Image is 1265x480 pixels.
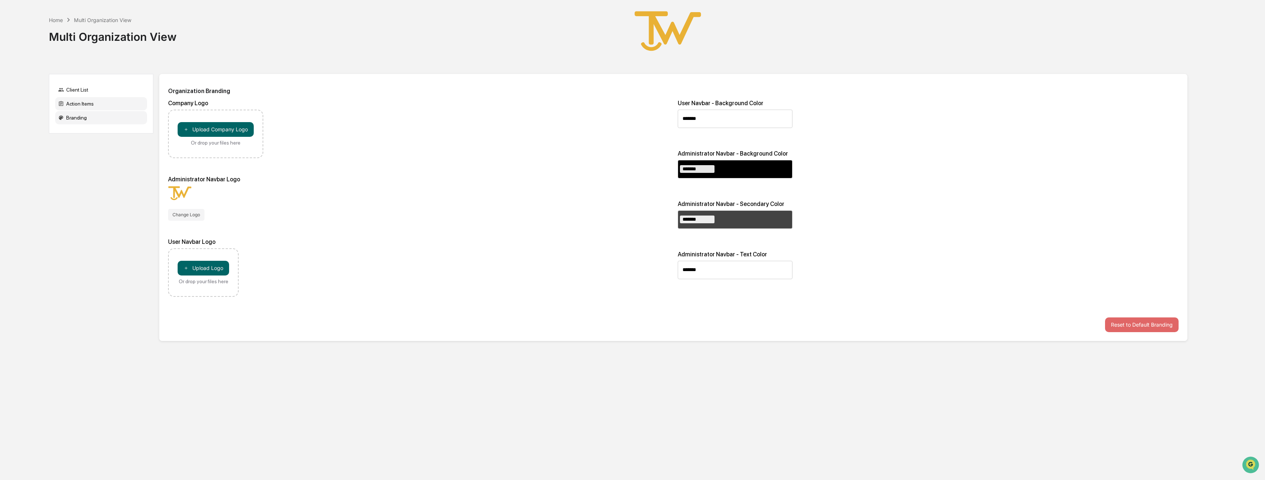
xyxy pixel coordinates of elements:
p: How can we help? [7,15,134,27]
div: Company Logo [168,100,669,107]
a: 🖐️Preclearance [4,90,50,103]
span: Attestations [61,93,91,100]
h2: Organization Branding [168,88,1179,95]
a: 🗄️Attestations [50,90,94,103]
div: Administrator Navbar - Secondary Color [678,200,1179,207]
div: We're available if you need us! [25,64,93,70]
img: Admin Logo [168,186,242,200]
div: User Navbar - Background Color [678,100,1179,107]
div: Action Items [55,97,147,110]
div: 🔎 [7,107,13,113]
div: Or drop your files here [191,140,240,146]
span: ＋ [183,126,189,133]
div: User Navbar Logo [168,238,669,245]
img: 1746055101610-c473b297-6a78-478c-a979-82029cc54cd1 [7,56,21,70]
div: Client List [55,83,147,96]
button: Or drop your files here [178,122,254,137]
div: Administrator Navbar Logo [168,176,669,183]
span: Pylon [73,125,89,130]
span: ＋ [183,264,189,271]
div: Or drop your files here [179,278,228,284]
div: Home [49,17,63,23]
a: Powered byPylon [52,124,89,130]
div: Start new chat [25,56,121,64]
img: True West [631,6,705,56]
div: Administrator Navbar - Background Color [678,150,1179,157]
div: Multi Organization View [49,24,177,43]
div: Multi Organization View [74,17,131,23]
div: 🖐️ [7,93,13,99]
button: Reset to Default Branding [1105,317,1179,333]
button: Change Logo [168,209,204,221]
button: Start new chat [125,58,134,67]
span: Preclearance [15,93,47,100]
span: Data Lookup [15,107,46,114]
button: Or drop your files here [178,261,229,275]
iframe: Open customer support [1241,456,1261,476]
a: 🔎Data Lookup [4,104,49,117]
div: Branding [55,111,147,124]
div: Administrator Navbar - Text Color [678,251,1179,258]
div: 🗄️ [53,93,59,99]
